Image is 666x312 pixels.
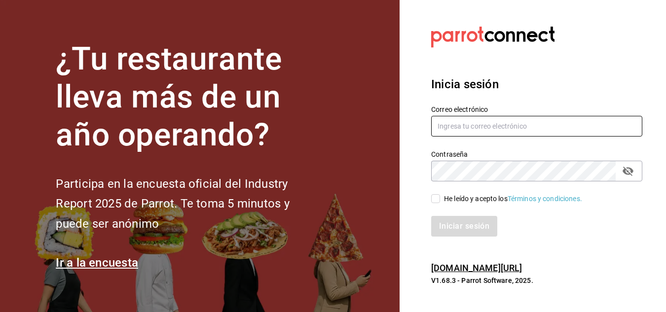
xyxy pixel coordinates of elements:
div: He leído y acepto los [444,194,582,204]
a: Ir a la encuesta [56,256,138,270]
input: Ingresa tu correo electrónico [431,116,642,137]
label: Contraseña [431,151,642,158]
button: passwordField [620,163,636,179]
label: Correo electrónico [431,106,642,113]
h2: Participa en la encuesta oficial del Industry Report 2025 de Parrot. Te toma 5 minutos y puede se... [56,174,322,234]
a: [DOMAIN_NAME][URL] [431,263,522,273]
h1: ¿Tu restaurante lleva más de un año operando? [56,40,322,154]
h3: Inicia sesión [431,75,642,93]
a: Términos y condiciones. [508,195,582,203]
p: V1.68.3 - Parrot Software, 2025. [431,276,642,285]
